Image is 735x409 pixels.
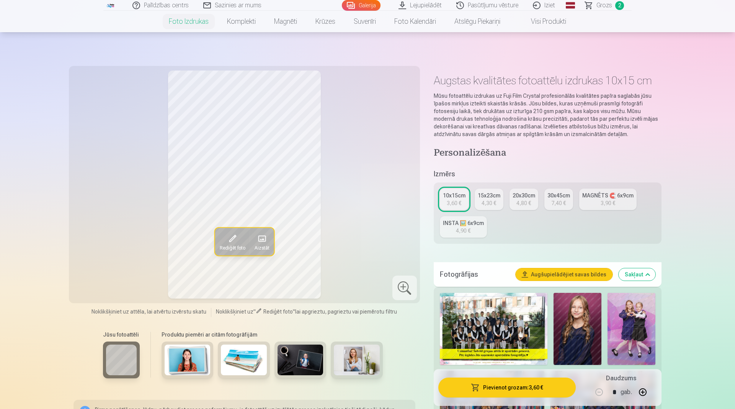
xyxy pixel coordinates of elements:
[306,11,345,32] a: Krūzes
[434,169,661,179] h5: Izmērs
[510,11,575,32] a: Visi produkti
[250,228,274,255] button: Aizstāt
[443,219,484,227] div: INSTA 🖼️ 6x9cm
[478,192,500,199] div: 15x23cm
[160,11,218,32] a: Foto izdrukas
[601,199,615,207] div: 3,90 €
[103,331,140,338] h6: Jūsu fotoattēli
[215,228,250,255] button: Rediģēt foto
[615,1,624,10] span: 2
[551,199,566,207] div: 7,40 €
[263,309,293,315] span: Rediģēt foto
[582,192,634,199] div: MAGNĒTS 🧲 6x9cm
[606,374,636,383] h5: Daudzums
[345,11,385,32] a: Suvenīri
[293,309,295,315] span: "
[579,189,637,210] a: MAGNĒTS 🧲 6x9cm3,90 €
[253,309,256,315] span: "
[265,11,306,32] a: Magnēti
[106,3,115,8] img: /fa1
[295,309,397,315] span: lai apgrieztu, pagrieztu vai piemērotu filtru
[516,199,531,207] div: 4,80 €
[438,378,576,398] button: Pievienot grozam:3,60 €
[482,199,496,207] div: 4,30 €
[434,147,661,159] h4: Personalizēšana
[513,192,535,199] div: 20x30cm
[434,74,661,87] h1: Augstas kvalitātes fotoattēlu izdrukas 10x15 cm
[440,269,510,280] h5: Fotogrāfijas
[445,11,510,32] a: Atslēgu piekariņi
[596,1,612,10] span: Grozs
[443,192,465,199] div: 10x15cm
[434,92,661,138] p: Mūsu fotoattēlu izdrukas uz Fuji Film Crystal profesionālās kvalitātes papīra saglabās jūsu īpašo...
[440,189,469,210] a: 10x15cm3,60 €
[516,268,612,281] button: Augšupielādējiet savas bildes
[544,189,573,210] a: 30x45cm7,40 €
[447,199,461,207] div: 3,60 €
[216,309,253,315] span: Noklikšķiniet uz
[621,383,632,401] div: gab.
[91,308,206,315] span: Noklikšķiniet uz attēla, lai atvērtu izvērstu skatu
[254,245,269,251] span: Aizstāt
[218,11,265,32] a: Komplekti
[219,245,245,251] span: Rediģēt foto
[475,189,503,210] a: 15x23cm4,30 €
[440,216,487,238] a: INSTA 🖼️ 6x9cm4,90 €
[456,227,470,235] div: 4,90 €
[619,268,655,281] button: Sakļaut
[385,11,445,32] a: Foto kalendāri
[510,189,538,210] a: 20x30cm4,80 €
[547,192,570,199] div: 30x45cm
[158,331,386,338] h6: Produktu piemēri ar citām fotogrāfijām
